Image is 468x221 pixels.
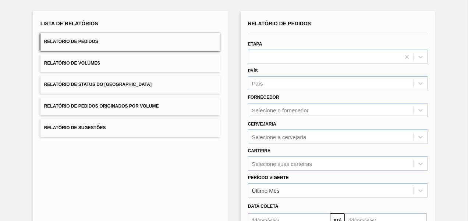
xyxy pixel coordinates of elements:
span: Relatório de Status do [GEOGRAPHIC_DATA] [44,82,152,87]
span: Lista de Relatórios [40,21,98,26]
div: Selecione o fornecedor [252,107,309,113]
div: Último Mês [252,187,280,193]
label: Etapa [248,41,262,47]
div: Selecione a cervejaria [252,134,306,140]
span: Relatório de Pedidos [44,39,98,44]
button: Relatório de Pedidos [40,33,220,51]
div: País [252,80,263,87]
button: Relatório de Volumes [40,54,220,72]
button: Relatório de Status do [GEOGRAPHIC_DATA] [40,76,220,94]
div: Selecione suas carteiras [252,160,312,167]
button: Relatório de Sugestões [40,119,220,137]
span: Relatório de Sugestões [44,125,106,130]
span: Relatório de Volumes [44,61,100,66]
label: País [248,68,258,73]
label: Carteira [248,148,271,153]
label: Fornecedor [248,95,279,100]
span: Relatório de Pedidos [248,21,311,26]
span: Relatório de Pedidos Originados por Volume [44,104,159,109]
button: Relatório de Pedidos Originados por Volume [40,97,220,115]
label: Período Vigente [248,175,289,180]
label: Cervejaria [248,122,276,127]
span: Data coleta [248,204,279,209]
